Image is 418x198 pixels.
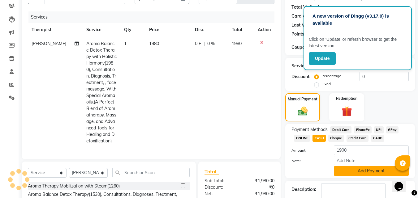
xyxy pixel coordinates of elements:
[374,126,384,133] span: UPI
[294,135,310,142] span: ONLINE
[287,148,329,153] label: Amount:
[239,184,279,191] div: ₹0
[347,135,369,142] span: Credit Card
[309,52,336,65] button: Update
[288,96,317,102] label: Manual Payment
[124,41,127,46] span: 1
[334,145,409,155] input: Amount
[291,74,311,80] div: Discount:
[228,23,254,37] th: Total
[200,184,239,191] div: Discount:
[291,4,316,11] div: Total Visits:
[28,11,279,23] div: Services
[291,22,312,28] div: Last Visit:
[371,135,384,142] span: CARD
[32,41,66,46] span: [PERSON_NAME]
[309,36,407,49] p: Click on ‘Update’ or refersh browser to get the latest version.
[291,31,305,37] div: Points:
[120,23,145,37] th: Qty
[28,183,120,189] div: Aroma Therapy Mobilization with Steam(1260)
[354,126,372,133] span: PhonePe
[200,178,239,184] div: Sub Total:
[86,41,117,144] span: Aroma Balance Detox Therapy with Holistic Harmony(1980), Consultation, Diagnosis, Treatment, , fa...
[287,158,329,164] label: Note:
[321,81,331,87] label: Fixed
[386,126,399,133] span: GPay
[338,105,355,118] img: _gift.svg
[195,40,201,47] span: 0 F
[312,13,403,27] p: A new version of Dingg (v3.17.0) is available
[149,41,159,46] span: 1980
[334,166,409,176] button: Add Payment
[207,40,215,47] span: 0 %
[291,63,320,69] div: Service Total:
[291,186,316,193] div: Description:
[83,23,120,37] th: Service
[392,173,412,192] iframe: chat widget
[232,41,242,46] span: 1980
[112,168,190,177] input: Search or Scan
[204,40,205,47] span: |
[330,126,351,133] span: Debit Card
[291,126,328,133] span: Payment Methods
[295,106,311,117] img: _cash.svg
[317,4,320,11] div: 1
[291,13,317,19] div: Card on file:
[291,44,330,51] div: Coupon Code
[145,23,191,37] th: Price
[321,73,341,79] label: Percentage
[200,191,239,197] div: Net:
[205,168,219,175] span: Total
[254,23,274,37] th: Action
[312,135,326,142] span: CASH
[239,178,279,184] div: ₹1,980.00
[336,96,357,101] label: Redemption
[239,191,279,197] div: ₹1,980.00
[28,23,83,37] th: Therapist
[334,156,409,165] input: Add Note
[328,135,344,142] span: Cheque
[191,23,228,37] th: Disc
